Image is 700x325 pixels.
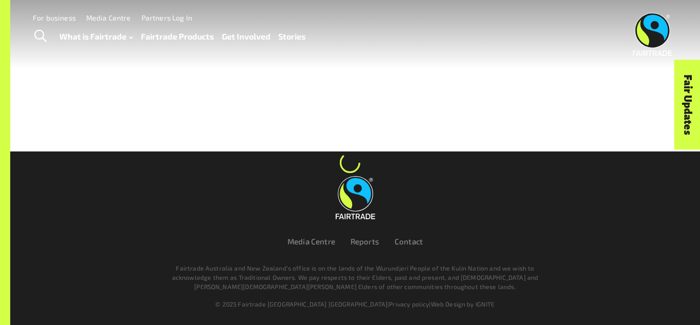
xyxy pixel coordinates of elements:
a: Stories [278,29,305,44]
p: Fairtrade Australia and New Zealand’s office is on the lands of the Wurundjeri People of the Kuli... [170,263,541,291]
img: Fairtrade Australia New Zealand logo [633,13,672,56]
img: Fairtrade Australia New Zealand logo [336,176,375,219]
a: Fairtrade Products [141,29,214,44]
a: Reports [351,237,379,246]
a: Contact [395,237,423,246]
a: For business [33,13,76,22]
a: What is Fairtrade [59,29,133,44]
a: Privacy policy [389,300,429,308]
a: Media Centre [287,237,335,246]
span: © 2025 Fairtrade [GEOGRAPHIC_DATA] [GEOGRAPHIC_DATA] [215,300,387,308]
a: Web Design by IGNITE [431,300,495,308]
a: Get Involved [222,29,271,44]
a: Partners Log In [141,13,192,22]
a: Toggle Search [28,24,53,49]
a: Media Centre [86,13,131,22]
div: | | [74,299,636,309]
